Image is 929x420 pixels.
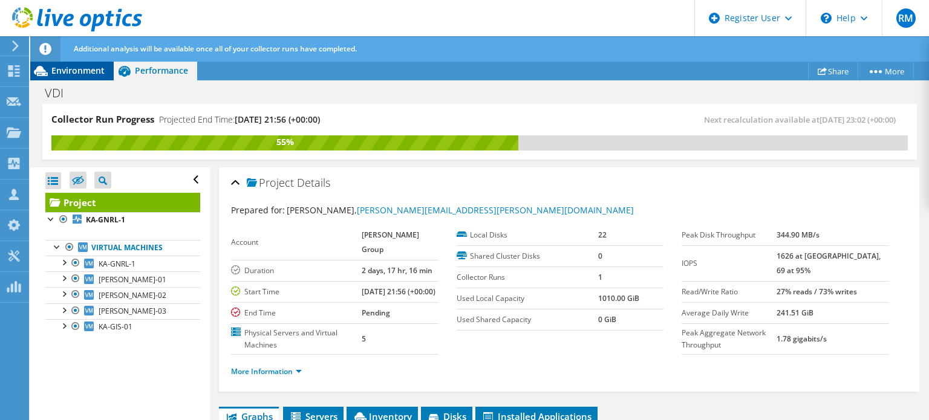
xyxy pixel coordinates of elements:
[357,204,634,216] a: [PERSON_NAME][EMAIL_ADDRESS][PERSON_NAME][DOMAIN_NAME]
[159,113,320,126] h4: Projected End Time:
[86,215,125,225] b: KA-GNRL-1
[777,286,857,297] b: 27% reads / 73% writes
[598,272,602,282] b: 1
[297,175,330,190] span: Details
[457,271,599,283] label: Collector Runs
[45,256,200,271] a: KA-GNRL-1
[45,287,200,303] a: [PERSON_NAME]-02
[362,265,432,276] b: 2 days, 17 hr, 16 min
[457,314,599,326] label: Used Shared Capacity
[51,65,105,76] span: Environment
[99,274,166,285] span: [PERSON_NAME]-01
[682,327,776,351] label: Peak Aggregate Network Throughput
[231,265,361,277] label: Duration
[99,321,132,332] span: KA-GIS-01
[598,230,607,240] b: 22
[231,204,285,216] label: Prepared for:
[896,8,916,28] span: RM
[821,13,832,24] svg: \n
[858,62,914,80] a: More
[598,251,602,261] b: 0
[45,193,200,212] a: Project
[99,259,135,269] span: KA-GNRL-1
[287,204,634,216] span: [PERSON_NAME],
[457,292,599,305] label: Used Local Capacity
[231,236,361,248] label: Account
[682,307,776,319] label: Average Daily Write
[777,230,820,240] b: 344.90 MB/s
[39,86,82,100] h1: VDI
[45,212,200,228] a: KA-GNRL-1
[45,303,200,319] a: [PERSON_NAME]-03
[598,314,616,325] b: 0 GiB
[99,306,166,316] span: [PERSON_NAME]-03
[45,240,200,256] a: Virtual Machines
[682,286,776,298] label: Read/Write Ratio
[235,114,320,125] span: [DATE] 21:56 (+00:00)
[598,293,639,303] b: 1010.00 GiB
[74,44,357,54] span: Additional analysis will be available once all of your collector runs have completed.
[704,114,902,125] span: Next recalculation available at
[45,271,200,287] a: [PERSON_NAME]-01
[362,230,419,254] b: [PERSON_NAME] Group
[247,177,294,189] span: Project
[362,308,390,318] b: Pending
[777,251,881,276] b: 1626 at [GEOGRAPHIC_DATA], 69 at 95%
[808,62,858,80] a: Share
[135,65,188,76] span: Performance
[362,334,366,344] b: 5
[682,257,776,270] label: IOPS
[362,286,435,297] b: [DATE] 21:56 (+00:00)
[231,307,361,319] label: End Time
[231,286,361,298] label: Start Time
[231,327,361,351] label: Physical Servers and Virtual Machines
[99,290,166,300] span: [PERSON_NAME]-02
[231,366,302,376] a: More Information
[820,114,896,125] span: [DATE] 23:02 (+00:00)
[777,308,813,318] b: 241.51 GiB
[45,319,200,335] a: KA-GIS-01
[682,229,776,241] label: Peak Disk Throughput
[457,229,599,241] label: Local Disks
[777,334,827,344] b: 1.78 gigabits/s
[457,250,599,262] label: Shared Cluster Disks
[51,135,518,149] div: 55%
